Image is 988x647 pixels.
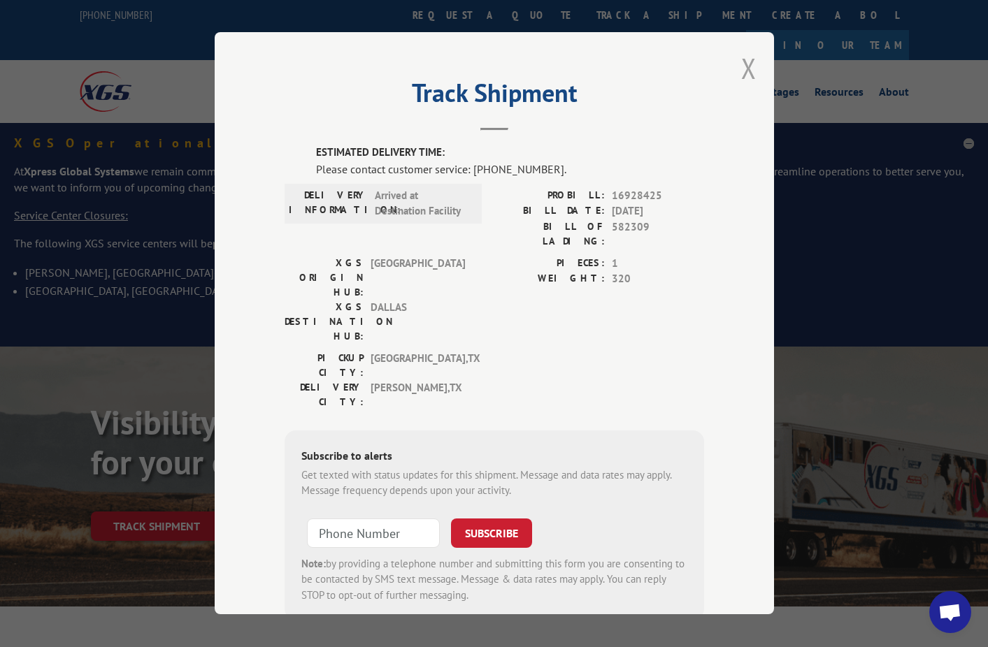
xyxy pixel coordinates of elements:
[494,203,605,219] label: BILL DATE:
[301,467,687,499] div: Get texted with status updates for this shipment. Message and data rates may apply. Message frequ...
[612,188,704,204] span: 16928425
[741,50,757,87] button: Close modal
[371,300,465,344] span: DALLAS
[375,188,469,219] span: Arrived at Destination Facility
[316,145,704,161] label: ESTIMATED DELIVERY TIME:
[285,300,364,344] label: XGS DESTINATION HUB:
[612,256,704,272] span: 1
[494,256,605,272] label: PIECES:
[285,83,704,110] h2: Track Shipment
[494,219,605,249] label: BILL OF LADING:
[301,557,326,570] strong: Note:
[301,447,687,467] div: Subscribe to alerts
[612,219,704,249] span: 582309
[494,271,605,287] label: WEIGHT:
[494,188,605,204] label: PROBILL:
[371,351,465,380] span: [GEOGRAPHIC_DATA] , TX
[289,188,368,219] label: DELIVERY INFORMATION:
[307,518,440,548] input: Phone Number
[285,380,364,409] label: DELIVERY CITY:
[451,518,532,548] button: SUBSCRIBE
[612,271,704,287] span: 320
[371,256,465,300] span: [GEOGRAPHIC_DATA]
[301,556,687,604] div: by providing a telephone number and submitting this form you are consenting to be contacted by SM...
[371,380,465,409] span: [PERSON_NAME] , TX
[285,256,364,300] label: XGS ORIGIN HUB:
[316,161,704,177] div: Please contact customer service: [PHONE_NUMBER].
[929,591,971,633] a: Open chat
[612,203,704,219] span: [DATE]
[285,351,364,380] label: PICKUP CITY:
